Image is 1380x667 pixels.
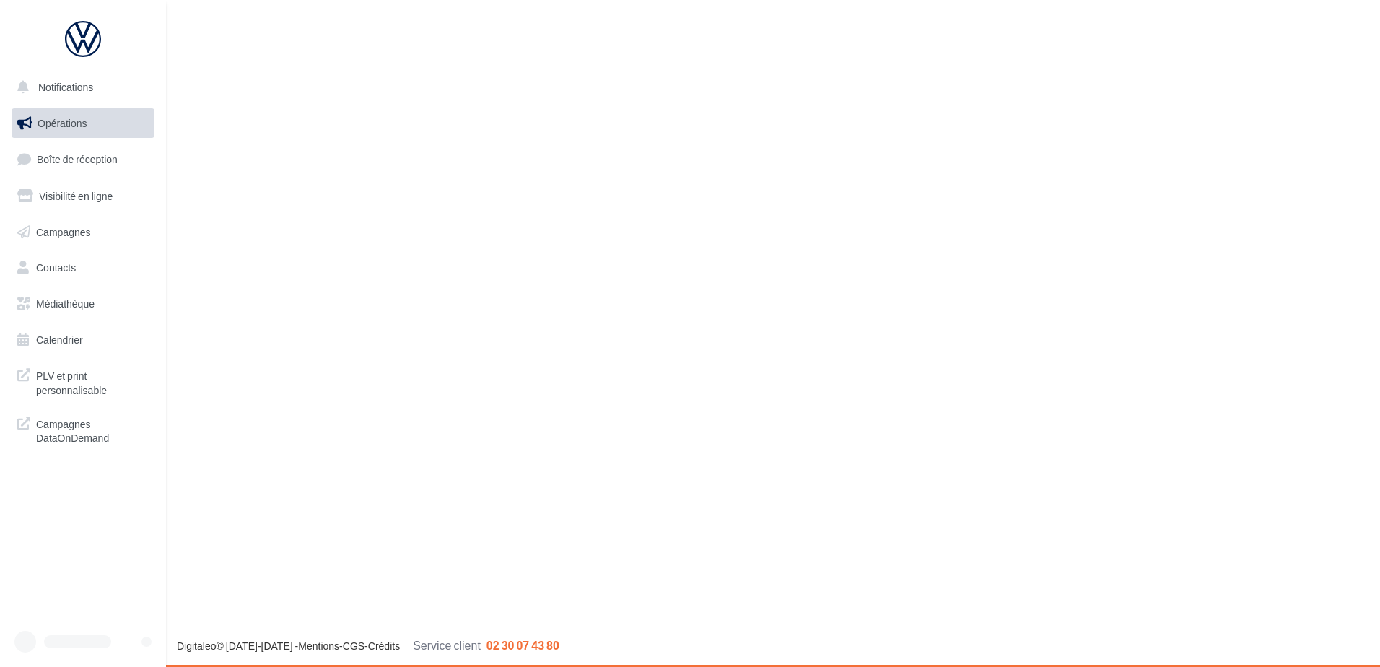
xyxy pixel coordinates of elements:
span: © [DATE]-[DATE] - - - [177,640,559,652]
span: Campagnes [36,225,91,237]
a: Crédits [368,640,400,652]
a: Contacts [9,253,157,283]
span: Notifications [38,81,93,93]
span: Visibilité en ligne [39,190,113,202]
a: Campagnes [9,217,157,248]
a: Opérations [9,108,157,139]
a: Calendrier [9,325,157,355]
a: Campagnes DataOnDemand [9,409,157,451]
span: Service client [413,638,481,652]
a: Mentions [298,640,339,652]
a: Visibilité en ligne [9,181,157,212]
button: Notifications [9,72,152,103]
span: PLV et print personnalisable [36,366,149,397]
span: Calendrier [36,333,83,346]
span: Contacts [36,261,76,274]
span: Boîte de réception [37,153,118,165]
span: Médiathèque [36,297,95,310]
a: Boîte de réception [9,144,157,175]
span: Campagnes DataOnDemand [36,414,149,445]
a: CGS [343,640,364,652]
a: PLV et print personnalisable [9,360,157,403]
a: Médiathèque [9,289,157,319]
a: Digitaleo [177,640,216,652]
span: Opérations [38,117,87,129]
span: 02 30 07 43 80 [486,638,559,652]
